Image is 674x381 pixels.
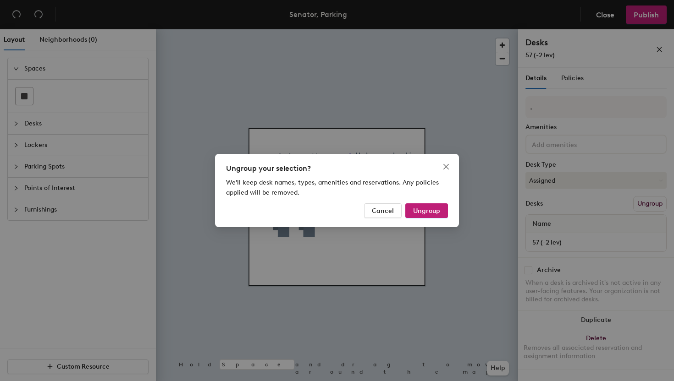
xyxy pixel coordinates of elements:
[413,207,440,215] span: Ungroup
[226,179,439,196] span: We'll keep desk names, types, amenities and reservations. Any policies applied will be removed.
[442,163,450,170] span: close
[405,203,448,218] button: Ungroup
[372,207,394,215] span: Cancel
[439,163,453,170] span: Close
[364,203,402,218] button: Cancel
[226,163,448,174] div: Ungroup your selection?
[439,159,453,174] button: Close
